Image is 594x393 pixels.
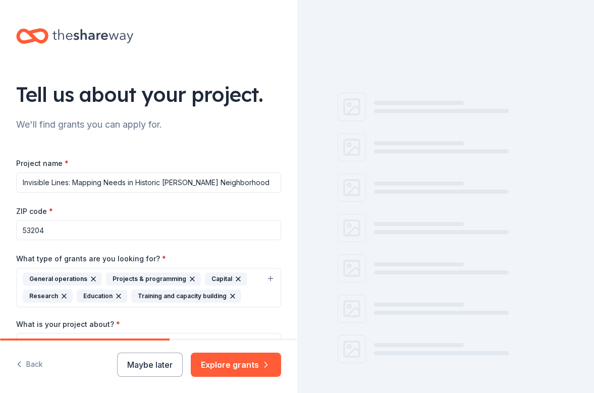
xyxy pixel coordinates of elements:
div: Training and capacity building [131,290,241,303]
label: What type of grants are you looking for? [16,254,166,264]
button: Back [16,354,43,375]
div: Projects & programming [106,272,201,286]
button: Explore grants [191,353,281,377]
button: General operationsProjects & programmingCapitalResearchEducationTraining and capacity building [16,268,281,307]
label: Project name [16,158,69,169]
div: Tell us about your project. [16,80,281,108]
label: ZIP code [16,206,53,216]
div: We'll find grants you can apply for. [16,117,281,133]
div: Education [77,290,127,303]
button: Maybe later [117,353,183,377]
div: Capital [205,272,247,286]
div: Research [23,290,73,303]
input: After school program [16,173,281,193]
label: What is your project about? [16,319,120,329]
input: 12345 (U.S. only) [16,220,281,240]
div: General operations [23,272,102,286]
